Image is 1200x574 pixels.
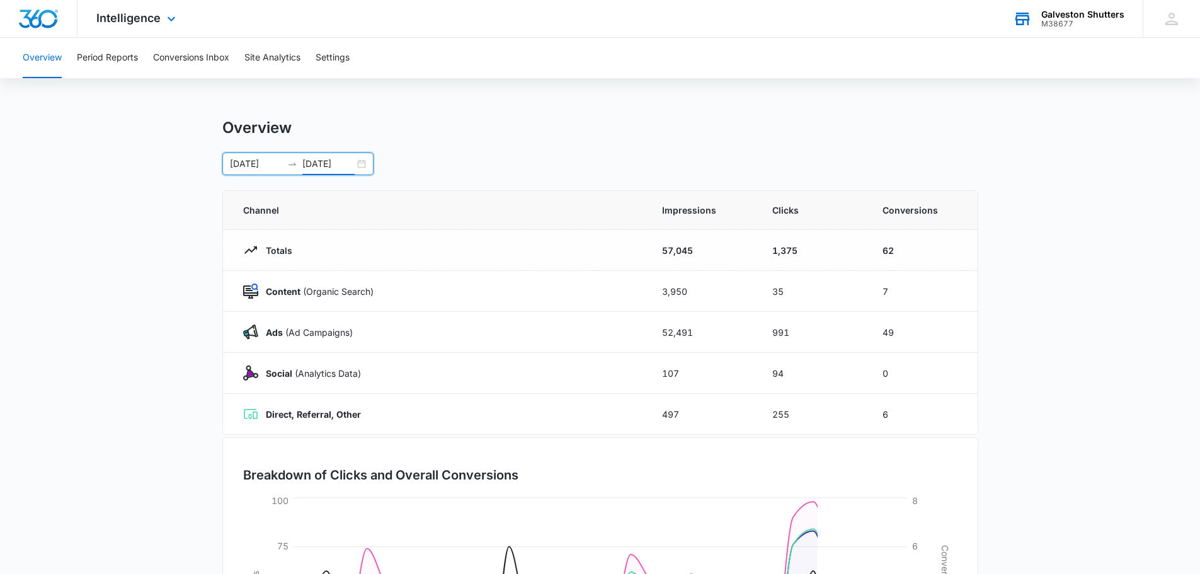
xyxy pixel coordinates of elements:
div: account id [1041,20,1124,28]
img: Content [243,284,258,299]
td: 52,491 [647,312,757,353]
h1: Overview [222,118,292,137]
td: 6 [867,394,978,435]
tspan: 6 [912,541,918,551]
td: 35 [757,271,867,312]
td: 991 [757,312,867,353]
td: 3,950 [647,271,757,312]
td: 497 [647,394,757,435]
span: Channel [243,204,632,217]
span: Intelligence [96,11,161,25]
p: (Ad Campaigns) [258,326,353,339]
td: 49 [867,312,978,353]
button: Site Analytics [244,38,300,78]
td: 0 [867,353,978,394]
span: to [287,159,297,169]
strong: Direct, Referral, Other [266,409,361,420]
button: Period Reports [77,38,138,78]
td: 255 [757,394,867,435]
img: Social [243,365,258,381]
strong: Ads [266,327,283,338]
p: (Organic Search) [258,285,374,298]
td: 62 [867,230,978,271]
p: Totals [258,244,292,257]
span: Impressions [662,204,742,217]
td: 107 [647,353,757,394]
strong: Content [266,286,300,297]
input: Start date [230,157,282,171]
td: 57,045 [647,230,757,271]
td: 7 [867,271,978,312]
strong: Social [266,368,292,379]
button: Settings [316,38,350,78]
input: End date [302,157,355,171]
p: (Analytics Data) [258,367,361,380]
td: 1,375 [757,230,867,271]
tspan: 75 [277,541,289,551]
tspan: 8 [912,495,918,506]
div: account name [1041,9,1124,20]
img: Ads [243,324,258,340]
span: Clicks [772,204,852,217]
span: Conversions [883,204,957,217]
button: Conversions Inbox [153,38,229,78]
h3: Breakdown of Clicks and Overall Conversions [243,466,518,485]
button: Overview [23,38,62,78]
td: 94 [757,353,867,394]
tspan: 100 [271,495,289,506]
span: swap-right [287,159,297,169]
